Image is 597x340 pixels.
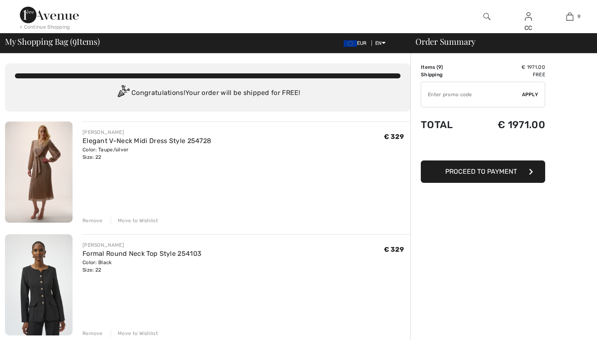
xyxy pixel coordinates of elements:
[421,111,471,139] td: Total
[525,12,532,22] img: My Info
[471,63,545,71] td: € 1971.00
[344,40,357,47] img: Euro
[549,12,590,22] a: 9
[73,35,77,46] span: 9
[83,259,201,274] div: Color: Black Size: 22
[483,12,490,22] img: search the website
[5,121,73,223] img: Elegant V-Neck Midi Dress Style 254728
[20,7,79,23] img: 1ère Avenue
[421,139,545,158] iframe: PayPal
[111,330,158,337] div: Move to Wishlist
[83,250,201,257] a: Formal Round Neck Top Style 254103
[111,217,158,224] div: Move to Wishlist
[421,71,471,78] td: Shipping
[83,241,201,249] div: [PERSON_NAME]
[344,40,370,46] span: EUR
[384,133,404,141] span: € 329
[83,129,211,136] div: [PERSON_NAME]
[525,12,532,20] a: Sign In
[83,137,211,145] a: Elegant V-Neck Midi Dress Style 254728
[83,146,211,161] div: Color: Taupe/silver Size: 22
[375,40,386,46] span: EN
[445,168,517,175] span: Proceed to Payment
[471,71,545,78] td: Free
[5,234,73,335] img: Formal Round Neck Top Style 254103
[522,91,539,98] span: Apply
[508,24,548,32] div: CC
[578,13,580,20] span: 9
[421,160,545,183] button: Proceed to Payment
[566,12,573,22] img: My Bag
[421,63,471,71] td: Items ( )
[384,245,404,253] span: € 329
[83,330,103,337] div: Remove
[5,37,100,46] span: My Shopping Bag ( Items)
[421,82,522,107] input: Promo code
[15,85,400,102] div: Congratulations! Your order will be shipped for FREE!
[20,23,70,31] div: < Continue Shopping
[405,37,592,46] div: Order Summary
[83,217,103,224] div: Remove
[438,64,441,70] span: 9
[471,111,545,139] td: € 1971.00
[115,85,131,102] img: Congratulation2.svg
